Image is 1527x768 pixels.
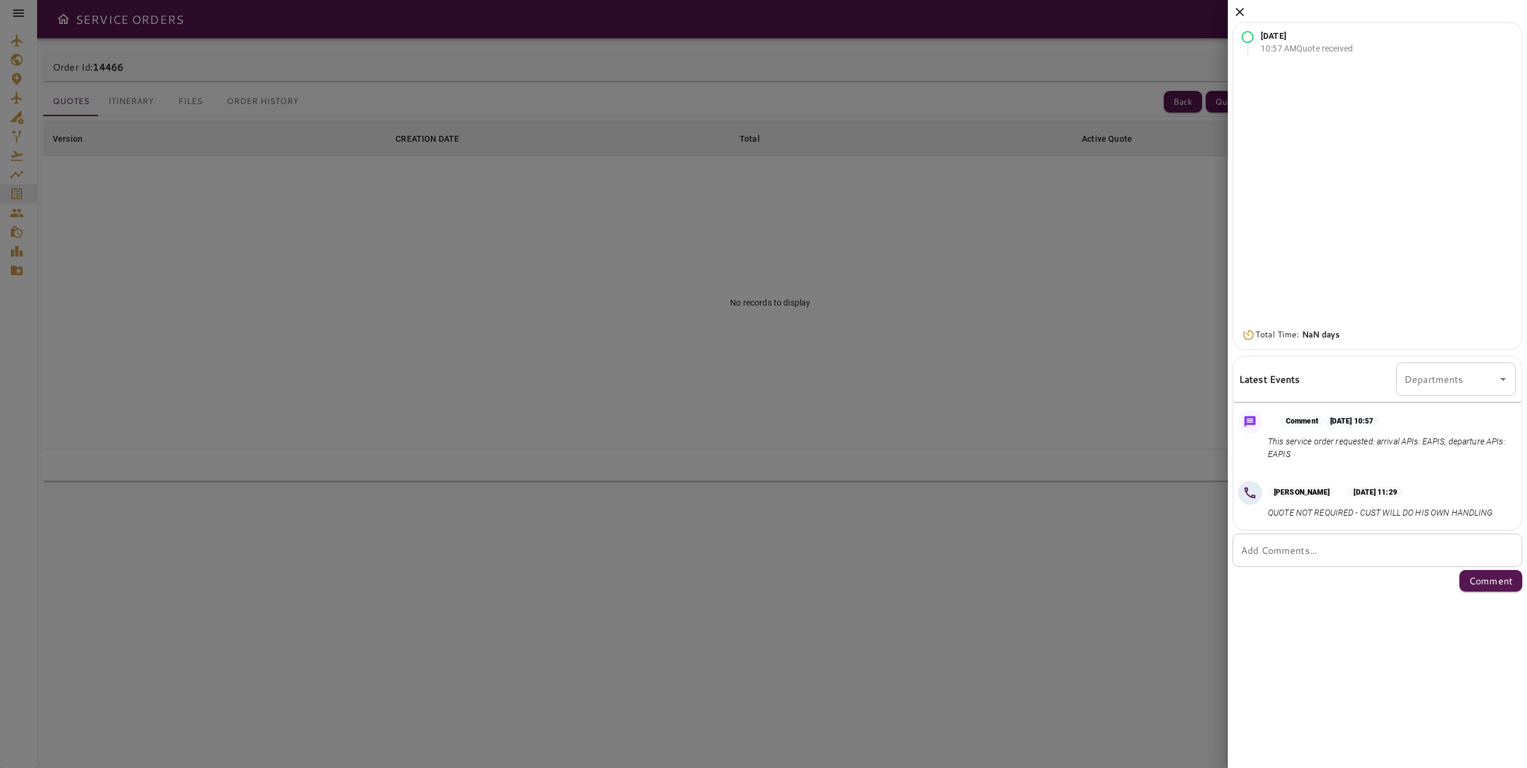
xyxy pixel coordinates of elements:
[1242,413,1258,430] img: Message Icon
[1268,435,1511,461] p: This service order requested: arrival APIs: EAPIS, departure APIs: EAPIS
[1261,42,1353,55] p: 10:57 AM Quote received
[1469,574,1513,588] p: Comment
[1255,328,1340,341] p: Total Time:
[1324,416,1379,426] p: [DATE] 10:57
[1268,507,1493,519] p: QUOTE NOT REQUIRED - CUST WILL DO HIS OWN HANDLING
[1347,487,1403,498] p: [DATE] 11:29
[1280,416,1324,426] p: Comment
[1242,329,1255,341] img: Timer Icon
[1459,570,1522,592] button: Comment
[1268,487,1336,498] p: [PERSON_NAME]
[1495,371,1511,388] button: Open
[1261,30,1353,42] p: [DATE]
[1239,371,1300,387] h6: Latest Events
[1302,328,1340,340] b: NaN days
